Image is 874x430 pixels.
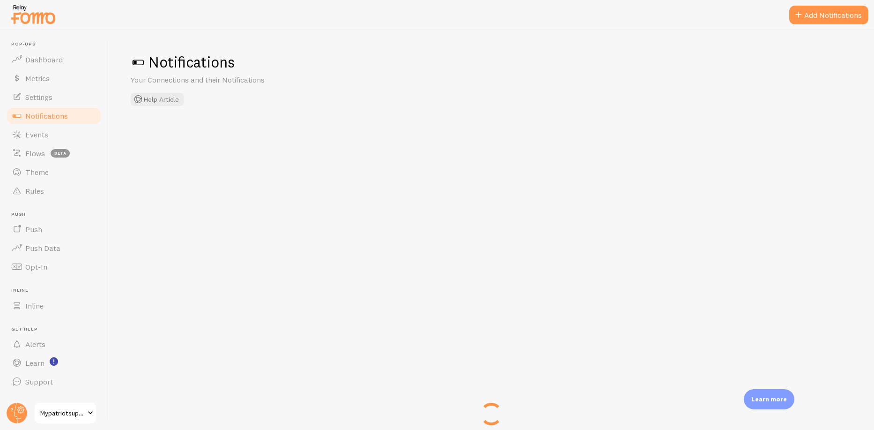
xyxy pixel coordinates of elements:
[51,149,70,158] span: beta
[6,239,102,257] a: Push Data
[751,395,787,404] p: Learn more
[6,69,102,88] a: Metrics
[6,144,102,163] a: Flows beta
[6,181,102,200] a: Rules
[25,301,44,310] span: Inline
[25,225,42,234] span: Push
[6,163,102,181] a: Theme
[131,75,356,85] p: Your Connections and their Notifications
[744,389,794,409] div: Learn more
[6,372,102,391] a: Support
[25,111,68,121] span: Notifications
[6,220,102,239] a: Push
[10,2,57,26] img: fomo-relay-logo-orange.svg
[131,93,184,106] button: Help Article
[25,186,44,196] span: Rules
[6,354,102,372] a: Learn
[50,357,58,366] svg: <p>Watch New Feature Tutorials!</p>
[25,358,44,368] span: Learn
[25,339,45,349] span: Alerts
[25,55,63,64] span: Dashboard
[25,74,50,83] span: Metrics
[25,262,47,272] span: Opt-In
[6,296,102,315] a: Inline
[11,326,102,332] span: Get Help
[6,335,102,354] a: Alerts
[11,287,102,294] span: Inline
[6,88,102,106] a: Settings
[11,211,102,218] span: Push
[131,53,852,72] h1: Notifications
[6,257,102,276] a: Opt-In
[34,402,97,424] a: Mypatriotsupply
[6,50,102,69] a: Dashboard
[25,167,49,177] span: Theme
[25,377,53,386] span: Support
[6,125,102,144] a: Events
[40,407,85,419] span: Mypatriotsupply
[25,149,45,158] span: Flows
[25,243,60,253] span: Push Data
[11,41,102,47] span: Pop-ups
[25,92,52,102] span: Settings
[25,130,48,139] span: Events
[6,106,102,125] a: Notifications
